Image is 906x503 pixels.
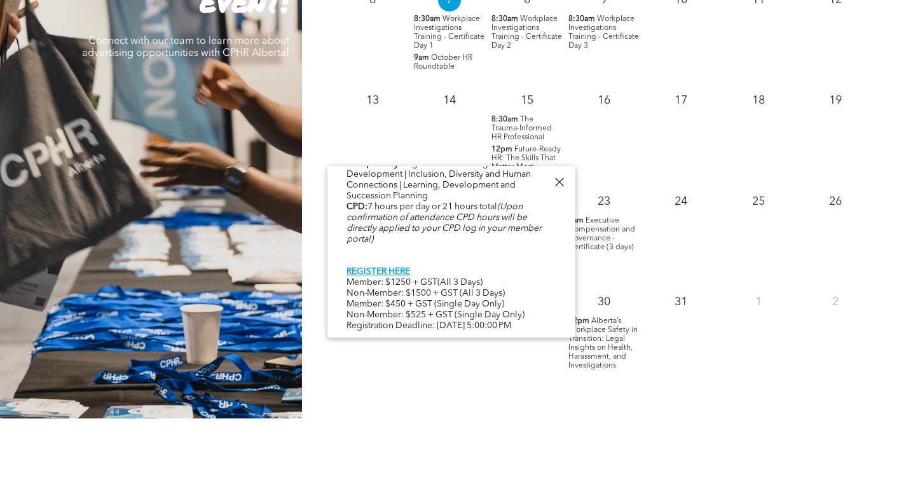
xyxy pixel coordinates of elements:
[669,89,692,112] p: 17
[747,190,770,213] p: 25
[824,291,847,314] p: 2
[347,202,367,211] b: CPD:
[347,159,401,168] b: Competency:
[516,89,539,112] p: 15
[347,267,410,276] a: REGISTER HERE
[82,36,289,59] span: Connect with our team to learn more about advertising opportunities with CPHR Alberta!
[414,53,429,62] span: 9am
[414,15,441,24] span: 8:30am
[491,116,552,141] span: The Trauma-Informed HR Professional
[491,145,512,154] span: 12pm
[491,15,562,50] span: Workplace Investigations Training - Certificate Day 2
[361,89,384,112] p: 13
[669,291,692,314] p: 31
[669,190,692,213] p: 24
[568,317,589,326] span: 12pm
[568,15,595,24] span: 8:30am
[491,15,518,24] span: 8:30am
[414,15,484,50] span: Workplace Investigations Training - Certificate Day 1
[491,146,561,180] span: Future-Ready HR: The Skills That Matter Most - Networking at Noon
[824,89,847,112] p: 19
[347,202,542,244] i: (Upon confirmation of attendance CPD hours will be directly applied to your CPD log in your membe...
[593,291,615,314] p: 30
[568,15,639,50] span: Workplace Investigations Training - Certificate Day 3
[568,217,635,251] span: Executive Compensation and Governance - Certificate (3 days)
[593,190,615,213] p: 23
[491,115,518,124] span: 8:30am
[593,89,615,112] p: 16
[747,89,770,112] p: 18
[438,89,461,112] p: 14
[414,54,472,71] span: October HR Roundtable
[824,190,847,213] p: 26
[747,291,770,314] p: 1
[568,216,584,225] span: 8am
[568,317,638,369] span: Alberta’s Workplace Safety in Transition: Legal Insights on Health, Harassment, and Investigations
